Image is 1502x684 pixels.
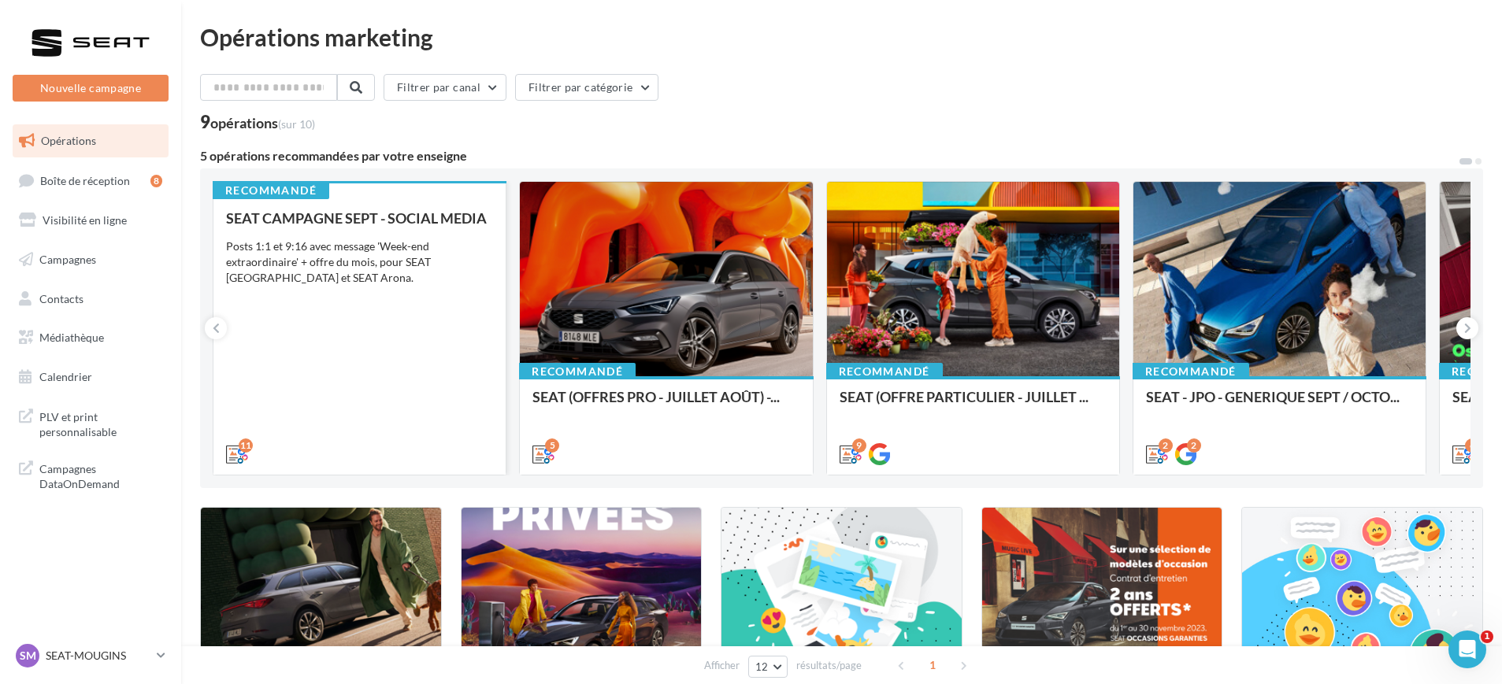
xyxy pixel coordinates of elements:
div: 5 opérations recommandées par votre enseigne [200,150,1458,162]
span: (sur 10) [278,117,315,131]
a: Contacts [9,283,172,316]
a: PLV et print personnalisable [9,400,172,446]
a: Opérations [9,124,172,157]
div: 9 [852,438,866,453]
span: résultats/page [796,658,862,673]
div: 8 [150,175,162,187]
div: Recommandé [1133,363,1249,380]
span: Campagnes [39,253,96,266]
span: Boîte de réception [40,173,130,187]
span: Médiathèque [39,331,104,344]
div: 2 [1159,438,1173,453]
div: Recommandé [826,363,943,380]
span: Afficher [704,658,740,673]
iframe: Intercom live chat [1448,630,1486,668]
span: Opérations [41,134,96,147]
span: Contacts [39,291,83,305]
span: Visibilité en ligne [43,213,127,227]
div: 6 [1465,438,1479,453]
span: SEAT (OFFRES PRO - JUILLET AOÛT) -... [532,388,780,405]
span: SM [20,648,36,664]
span: SEAT (OFFRE PARTICULIER - JUILLET ... [840,388,1088,405]
span: 12 [755,660,769,673]
button: Nouvelle campagne [13,75,169,102]
button: Filtrer par catégorie [515,74,658,101]
div: Posts 1:1 et 9:16 avec message 'Week-end extraordinaire' + offre du mois, pour SEAT [GEOGRAPHIC_D... [226,238,493,286]
button: Filtrer par canal [384,74,506,101]
a: SM SEAT-MOUGINS [13,641,169,671]
span: PLV et print personnalisable [39,406,162,440]
p: SEAT-MOUGINS [46,648,150,664]
span: SEAT - JPO - GENERIQUE SEPT / OCTO... [1146,388,1400,405]
div: opérations [210,116,315,130]
div: Recommandé [213,182,329,199]
a: Visibilité en ligne [9,204,172,237]
span: SEAT CAMPAGNE SEPT - SOCIAL MEDIA [226,209,487,227]
span: Campagnes DataOnDemand [39,458,162,492]
span: Calendrier [39,370,92,383]
div: Opérations marketing [200,25,1483,49]
div: Recommandé [519,363,636,380]
a: Boîte de réception8 [9,164,172,198]
div: 5 [545,438,559,453]
button: 12 [748,656,788,678]
span: 1 [920,653,945,678]
div: 11 [239,438,253,453]
a: Médiathèque [9,321,172,354]
a: Campagnes DataOnDemand [9,452,172,498]
div: 2 [1187,438,1201,453]
a: Campagnes [9,243,172,276]
a: Calendrier [9,360,172,394]
div: 9 [200,113,315,131]
span: 1 [1481,630,1493,643]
